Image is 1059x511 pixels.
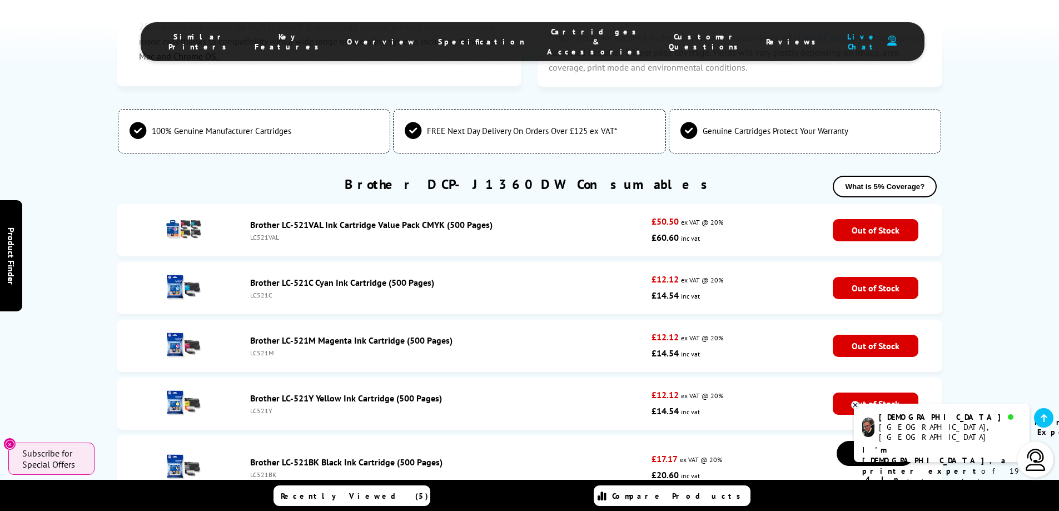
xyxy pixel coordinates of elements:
[250,233,647,241] div: LC521VAL
[862,445,1021,508] p: of 19 years! I can help you choose the right product
[681,408,700,416] span: inc vat
[681,334,723,342] span: ex VAT @ 20%
[250,393,442,404] a: Brother LC-521Y Yellow Ink Cartridge (500 Pages)
[6,227,17,284] span: Product Finder
[833,474,918,494] div: 4 In Stock
[833,277,918,299] span: Out of Stock
[345,176,714,193] a: Brother DCP-J1360DW Consumables
[681,218,723,226] span: ex VAT @ 20%
[652,405,679,416] strong: £14.54
[250,335,453,346] a: Brother LC-521M Magenta Ink Cartridge (500 Pages)
[347,37,416,47] span: Overview
[164,383,203,422] img: Brother LC-521Y Yellow Ink Cartridge (500 Pages)
[681,391,723,400] span: ex VAT @ 20%
[152,126,291,136] span: 100% Genuine Manufacturer Cartridges
[833,335,918,357] span: Out of Stock
[168,32,232,52] span: Similar Printers
[250,470,647,479] div: LC521BK
[833,393,918,415] span: Out of Stock
[887,36,897,46] img: user-headset-duotone.svg
[652,290,679,301] strong: £14.54
[652,453,678,464] strong: £17.17
[250,291,647,299] div: LC521C
[844,32,882,52] span: Live Chat
[681,234,700,242] span: inc vat
[255,32,325,52] span: Key Features
[703,126,848,136] span: Genuine Cartridges Protect Your Warranty
[164,210,203,249] img: Brother LC-521VAL Ink Cartridge Value Pack CMYK (500 Pages)
[833,176,937,197] button: What is 5% Coverage?
[427,126,617,136] span: FREE Next Day Delivery On Orders Over £125 ex VAT*
[652,232,679,243] strong: £60.60
[164,325,203,364] img: Brother LC-521M Magenta Ink Cartridge (500 Pages)
[669,32,744,52] span: Customer Questions
[879,422,1021,442] div: [GEOGRAPHIC_DATA], [GEOGRAPHIC_DATA]
[164,267,203,306] img: Brother LC-521C Cyan Ink Cartridge (500 Pages)
[680,455,722,464] span: ex VAT @ 20%
[652,274,679,285] strong: £12.12
[250,349,647,357] div: LC521M
[22,448,83,470] span: Subscribe for Special Offers
[250,457,443,468] a: Brother LC-521BK Black Ink Cartridge (500 Pages)
[879,412,1021,422] div: [DEMOGRAPHIC_DATA]
[438,37,525,47] span: Specification
[652,216,679,227] strong: £50.50
[681,350,700,358] span: inc vat
[274,485,430,506] a: Recently Viewed (5)
[652,331,679,343] strong: £12.12
[652,389,679,400] strong: £12.12
[594,485,750,506] a: Compare Products
[1025,449,1047,471] img: user-headset-light.svg
[547,27,647,57] span: Cartridges & Accessories
[652,348,679,359] strong: £14.54
[681,472,700,480] span: inc vat
[250,406,647,415] div: LC521Y
[681,276,723,284] span: ex VAT @ 20%
[281,491,429,501] span: Recently Viewed (5)
[250,219,493,230] a: Brother LC-521VAL Ink Cartridge Value Pack CMYK (500 Pages)
[833,219,918,241] span: Out of Stock
[862,445,1009,476] b: I'm [DEMOGRAPHIC_DATA], a printer expert
[862,418,874,437] img: chris-livechat.png
[681,292,700,300] span: inc vat
[612,491,747,501] span: Compare Products
[766,37,822,47] span: Reviews
[164,447,203,486] img: Brother LC-521BK Black Ink Cartridge (500 Pages)
[250,277,434,288] a: Brother LC-521C Cyan Ink Cartridge (500 Pages)
[3,438,16,450] button: Close
[652,469,679,480] strong: £20.60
